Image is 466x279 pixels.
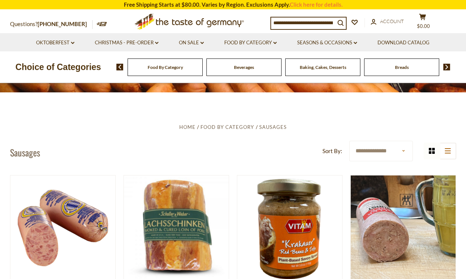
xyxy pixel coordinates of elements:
a: [PHONE_NUMBER] [38,20,87,27]
button: $0.00 [412,13,434,32]
a: Oktoberfest [36,39,74,47]
label: Sort By: [322,146,342,156]
a: Home [179,124,196,130]
a: Food By Category [200,124,254,130]
a: Baking, Cakes, Desserts [300,64,346,70]
img: next arrow [443,64,450,70]
p: Questions? [10,19,93,29]
a: Seasons & Occasions [297,39,357,47]
a: Sausages [259,124,287,130]
a: Account [371,18,404,26]
h1: Sausages [10,147,40,158]
a: Click here for details. [290,1,343,8]
a: Download Catalog [377,39,430,47]
a: On Sale [179,39,204,47]
a: Food By Category [224,39,277,47]
a: Beverages [234,64,254,70]
a: Christmas - PRE-ORDER [95,39,158,47]
a: Food By Category [148,64,183,70]
a: Breads [395,64,409,70]
img: previous arrow [116,64,123,70]
span: $0.00 [417,23,430,29]
span: Account [380,18,404,24]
